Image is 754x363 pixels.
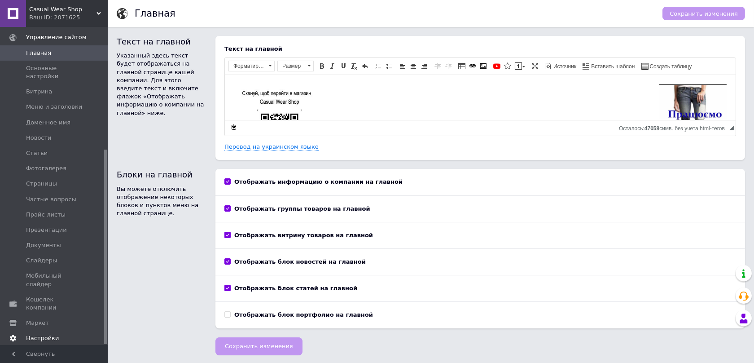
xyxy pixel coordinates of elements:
span: Презентации [26,226,67,234]
span: Размер [278,61,305,71]
a: Отменить (Ctrl+Z) [360,61,370,71]
span: Управление сайтом [26,33,87,41]
a: Вставить иконку [503,61,513,71]
span: Настройки [26,334,59,342]
p: Вы можете отключить отображение некоторых блоков и пунктов меню на главной странице. [117,185,206,218]
span: Маркет [26,319,49,327]
a: Сделать резервную копию сейчас [229,122,239,132]
span: Главная [26,49,51,57]
a: Создать таблицу [640,61,693,71]
span: Новости [26,134,52,142]
a: Таблица [457,61,467,71]
h2: Блоки на главной [117,169,206,180]
div: Подсчет символов [619,123,729,132]
a: По правому краю [419,61,429,71]
a: Вставить/Редактировать ссылку (Ctrl+L) [468,61,478,71]
a: Добавить видео с YouTube [492,61,502,71]
a: Уменьшить отступ [433,61,443,71]
a: Вставить / удалить нумерованный список [373,61,383,71]
a: Источник [544,61,578,71]
span: Прайс-листы [26,211,66,219]
b: Отображать блок новостей на главной [234,258,366,265]
h2: Текст на главной [117,36,206,47]
a: Полужирный (Ctrl+B) [317,61,327,71]
span: Casual Wear Shop [29,5,96,13]
span: Источник [552,63,576,71]
span: Основные настройки [26,64,83,80]
div: Текст на главной [224,45,736,53]
a: Вставить / удалить маркированный список [384,61,394,71]
h1: Главная [135,8,175,19]
span: Частые вопросы [26,195,76,204]
a: Увеличить отступ [443,61,453,71]
span: Вставить шаблон [590,63,635,71]
a: Подчеркнутый (Ctrl+U) [338,61,348,71]
span: Мобильный слайдер [26,272,83,288]
span: Меню и заголовки [26,103,82,111]
a: Курсив (Ctrl+I) [328,61,338,71]
b: Отображать блок портфолио на главной [234,311,373,318]
a: Изображение [478,61,488,71]
span: Страницы [26,180,57,188]
a: Убрать форматирование [349,61,359,71]
span: Перетащите для изменения размера [729,126,734,130]
span: 47058 [644,125,659,132]
a: По левому краю [398,61,408,71]
b: Отображать группы товаров на главной [234,205,370,212]
span: Документы [26,241,61,249]
b: Отображать витрину товаров на главной [234,232,373,239]
a: Форматирование [228,61,275,71]
span: Статьи [26,149,48,157]
span: Форматирование [229,61,266,71]
p: Указанный здесь текст будет отображаться на главной странице вашей компании. Для этого введите те... [117,52,206,117]
span: Слайдеры [26,257,57,265]
b: Отображать блок статей на главной [234,285,357,292]
a: Вставить шаблон [581,61,636,71]
a: Размер [277,61,314,71]
a: Развернуть [530,61,540,71]
a: Вставить сообщение [513,61,526,71]
b: Отображать информацию о компании на главной [234,178,403,185]
div: Ваш ID: 2071625 [29,13,108,22]
a: По центру [408,61,418,71]
span: Витрина [26,88,52,96]
span: Доменное имя [26,119,70,127]
span: Создать таблицу [649,63,692,71]
a: Перевод на украинском языке [224,143,319,151]
span: Кошелек компании [26,296,83,312]
span: Фотогалерея [26,164,66,173]
iframe: Визуальный текстовый редактор, 781702BD-C180-458B-B1C8-78B9B9C8AA14 [225,75,736,120]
